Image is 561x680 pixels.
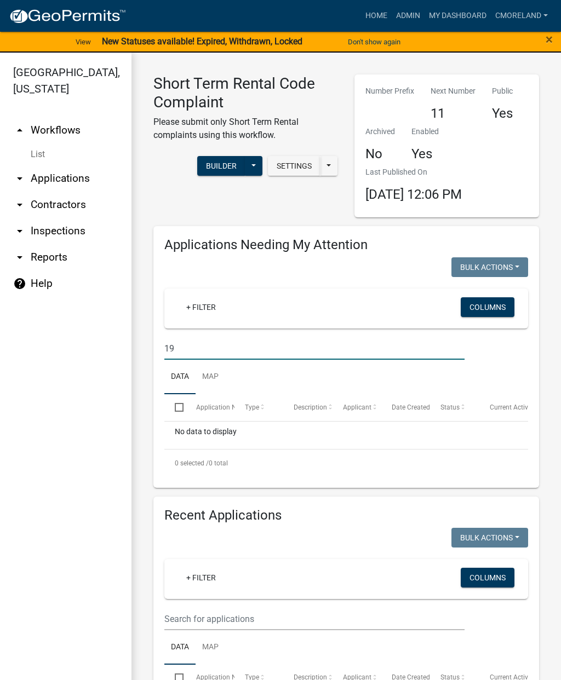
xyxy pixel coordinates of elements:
[546,33,553,46] button: Close
[283,394,332,420] datatable-header-cell: Description
[268,156,320,176] button: Settings
[490,404,535,411] span: Current Activity
[178,568,225,587] a: + Filter
[164,608,465,630] input: Search for applications
[392,5,425,26] a: Admin
[245,404,259,411] span: Type
[365,166,462,178] p: Last Published On
[294,404,327,411] span: Description
[361,5,392,26] a: Home
[164,337,465,360] input: Search for applications
[13,172,26,185] i: arrow_drop_down
[164,394,185,420] datatable-header-cell: Select
[430,394,479,420] datatable-header-cell: Status
[234,394,283,420] datatable-header-cell: Type
[178,297,225,317] a: + Filter
[365,146,395,162] h4: No
[13,198,26,211] i: arrow_drop_down
[492,85,513,97] p: Public
[440,404,460,411] span: Status
[196,404,256,411] span: Application Number
[365,187,462,202] span: [DATE] 12:06 PM
[546,32,553,47] span: ×
[411,126,439,137] p: Enabled
[175,459,209,467] span: 0 selected /
[13,251,26,264] i: arrow_drop_down
[153,116,338,142] p: Please submit only Short Term Rental complaints using this workflow.
[102,36,302,47] strong: New Statuses available! Expired, Withdrawn, Locked
[431,106,476,122] h4: 11
[381,394,430,420] datatable-header-cell: Date Created
[164,360,196,395] a: Data
[411,146,439,162] h4: Yes
[71,33,95,51] a: View
[491,5,552,26] a: cmoreland
[461,568,514,587] button: Columns
[365,85,414,97] p: Number Prefix
[164,422,528,449] div: No data to display
[451,528,528,548] button: Bulk Actions
[164,630,196,665] a: Data
[425,5,491,26] a: My Dashboard
[197,156,245,176] button: Builder
[333,394,381,420] datatable-header-cell: Applicant
[343,404,371,411] span: Applicant
[13,224,26,238] i: arrow_drop_down
[479,394,528,420] datatable-header-cell: Current Activity
[492,106,513,122] h4: Yes
[392,404,430,411] span: Date Created
[451,257,528,277] button: Bulk Actions
[13,124,26,137] i: arrow_drop_up
[13,277,26,290] i: help
[164,450,528,477] div: 0 total
[153,74,338,111] h3: Short Term Rental Code Complaint
[164,237,528,253] h4: Applications Needing My Attention
[196,360,225,395] a: Map
[344,33,405,51] button: Don't show again
[365,126,395,137] p: Archived
[164,508,528,523] h4: Recent Applications
[431,85,476,97] p: Next Number
[185,394,234,420] datatable-header-cell: Application Number
[196,630,225,665] a: Map
[461,297,514,317] button: Columns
